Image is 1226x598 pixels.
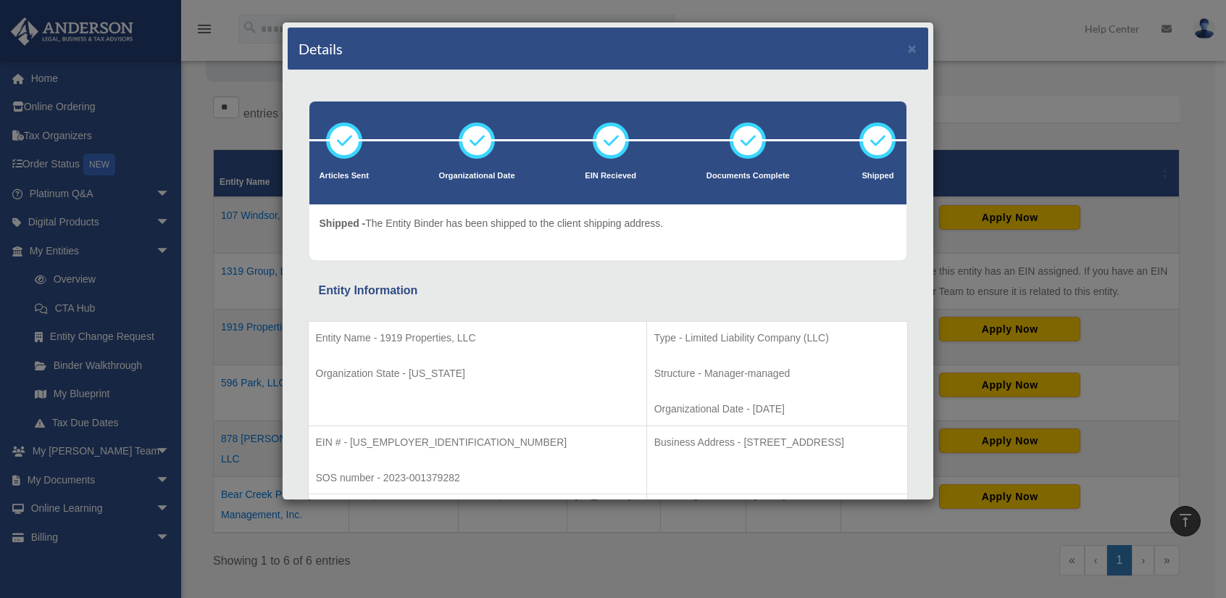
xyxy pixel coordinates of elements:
p: Organizational Date - [DATE] [654,400,900,418]
div: Entity Information [319,281,897,301]
h4: Details [299,38,343,59]
p: Structure - Manager-managed [654,365,900,383]
p: SOS number - 2023-001379282 [316,469,639,487]
p: The Entity Binder has been shipped to the client shipping address. [320,215,664,233]
p: Type - Limited Liability Company (LLC) [654,329,900,347]
p: Business Address - [STREET_ADDRESS] [654,433,900,452]
button: × [908,41,917,56]
p: Documents Complete [706,169,790,183]
p: Entity Name - 1919 Properties, LLC [316,329,639,347]
p: Organization State - [US_STATE] [316,365,639,383]
p: EIN # - [US_EMPLOYER_IDENTIFICATION_NUMBER] [316,433,639,452]
p: Organizational Date [439,169,515,183]
span: Shipped - [320,217,366,229]
p: Articles Sent [320,169,369,183]
p: EIN Recieved [585,169,636,183]
p: Shipped [859,169,896,183]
